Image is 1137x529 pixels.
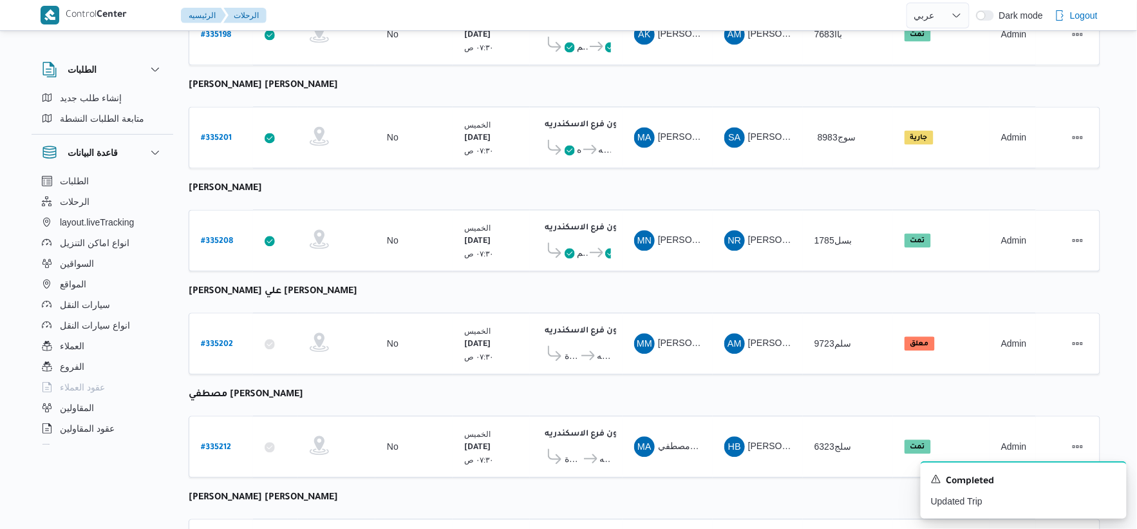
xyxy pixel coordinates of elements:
button: Actions [1067,334,1088,354]
span: Dark mode [994,10,1043,21]
small: الخميس [464,121,491,130]
span: AM [728,334,742,354]
button: layout.liveTracking [37,212,168,233]
span: [PERSON_NAME] [748,132,822,142]
span: اول المنتزه [577,142,581,158]
div: قاعدة البيانات [32,171,173,450]
span: تمت [905,234,931,248]
div: Ahmad Muhammad Abadalaatai Aataallah Nasar Allah [724,24,745,45]
button: الرحلات [37,191,168,212]
span: Admin [1001,133,1027,143]
b: # 335212 [201,444,231,453]
button: المقاولين [37,398,168,418]
b: [PERSON_NAME] [PERSON_NAME] [189,494,338,504]
span: [PERSON_NAME] [PERSON_NAME] [658,132,809,142]
span: مصطفي [PERSON_NAME] [658,441,767,452]
a: #335198 [201,26,231,44]
div: Notification [931,473,1116,490]
div: No [387,29,399,41]
b: [PERSON_NAME] علي [PERSON_NAME] [189,287,357,298]
img: X8yXhbKr1z7QwAAAABJRU5ErkJggg== [41,6,59,24]
button: Logout [1049,3,1103,28]
span: [PERSON_NAME][DATE] [658,29,760,39]
b: [DATE] [464,135,491,144]
b: # 335202 [201,341,233,350]
button: الطلبات [37,171,168,191]
b: Center [97,10,127,21]
span: [PERSON_NAME] [748,338,822,349]
span: الطلبات [60,173,89,189]
span: Admin [1001,236,1027,246]
div: No [387,441,399,453]
div: Mustfi Alsaid Aataiah Fth Allah Albrhaiamai [634,437,655,457]
button: انواع اماكن التنزيل [37,233,168,253]
b: [DATE] [464,32,491,41]
button: سيارات النقل [37,294,168,315]
a: #335202 [201,336,233,353]
span: قسم [PERSON_NAME] [577,245,588,261]
span: قسم المنتزة [565,349,579,364]
b: دانون فرع الاسكندريه [545,121,628,130]
span: AK [638,24,650,45]
span: [PERSON_NAME] [PERSON_NAME] [748,29,899,39]
span: Admin [1001,30,1027,40]
small: الخميس [464,430,491,439]
div: No [387,338,399,350]
a: #335212 [201,439,231,456]
span: سلم9723 [814,339,851,349]
span: السواقين [60,256,94,271]
a: #335208 [201,233,233,250]
div: Samai Abadallah Ali Abas [724,128,745,148]
small: ٠٧:٣٠ ص [464,250,494,258]
button: العملاء [37,336,168,356]
b: # 335201 [201,135,232,144]
b: دانون فرع الاسكندريه [545,224,628,233]
button: Actions [1067,437,1088,457]
span: بسل1785 [814,236,852,246]
b: دانون فرع الاسكندريه [545,430,628,439]
a: #335201 [201,130,232,147]
span: انواع سيارات النقل [60,318,130,333]
button: الفروع [37,356,168,377]
button: Actions [1067,128,1088,148]
b: # 335208 [201,238,233,247]
div: Muhammad Alsaid Aid Hamaidah Ali [634,128,655,148]
span: اجهزة التليفون [60,441,113,457]
span: HB [728,437,741,457]
span: قسم [PERSON_NAME] [577,39,588,55]
button: Actions [1067,231,1088,251]
b: مصطفي [PERSON_NAME] [189,390,303,401]
button: متابعة الطلبات النشطة [37,108,168,129]
span: متابعة الطلبات النشطة [60,111,144,126]
span: عقود العملاء [60,380,105,395]
span: Admin [1001,339,1027,349]
span: MN [637,231,652,251]
div: No [387,132,399,144]
span: انواع اماكن التنزيل [60,235,129,251]
b: دانون فرع الاسكندريه [545,327,628,336]
div: Hamadah Bsaioni Ahmad Abwalnasar [724,437,745,457]
button: عقود العملاء [37,377,168,398]
span: دانون فرع الاسكندريه [599,142,611,158]
div: الطلبات [32,88,173,134]
span: قسم ثان المنتزة [565,452,582,467]
span: Admin [1001,442,1027,452]
small: الخميس [464,224,491,233]
span: باا7683 [814,30,842,40]
span: سلج6323 [814,442,851,452]
span: AM [728,24,742,45]
small: ٠٧:٣٠ ص [464,353,494,361]
b: [DATE] [464,341,491,350]
span: إنشاء طلب جديد [60,90,122,106]
span: دانون فرع الاسكندريه [597,349,611,364]
div: Ahmad Muhammad Wsal Alshrqaoi [724,334,745,354]
span: MM [637,334,652,354]
span: SA [728,128,740,148]
div: Abadalhadi Khamais Naiam Abadalhadi [634,24,655,45]
div: Nasar Raian Mahmood Khatr [724,231,745,251]
span: الرحلات [60,194,89,209]
button: المواقع [37,274,168,294]
div: No [387,235,399,247]
span: المواقع [60,276,86,292]
span: Completed [946,474,995,490]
